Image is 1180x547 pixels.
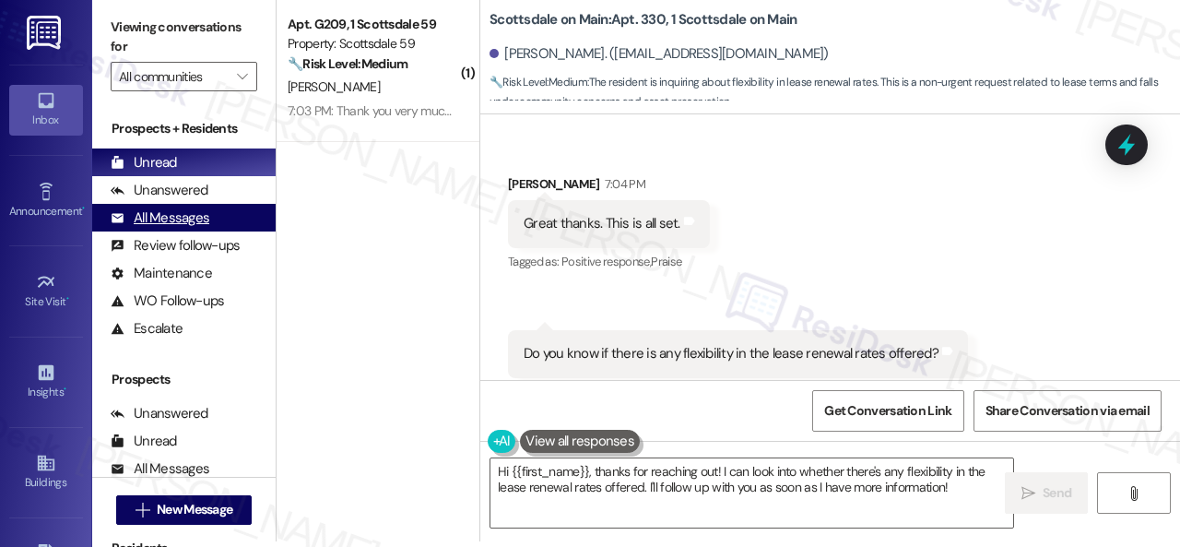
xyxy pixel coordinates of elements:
[490,44,829,64] div: [PERSON_NAME]. ([EMAIL_ADDRESS][DOMAIN_NAME])
[973,390,1162,432] button: Share Conversation via email
[111,153,177,172] div: Unread
[812,390,963,432] button: Get Conversation Link
[111,264,212,283] div: Maintenance
[111,432,177,451] div: Unread
[508,378,968,405] div: Tagged as:
[111,404,208,423] div: Unanswered
[9,267,83,316] a: Site Visit •
[111,181,208,200] div: Unanswered
[490,73,1180,113] span: : The resident is inquiring about flexibility in lease renewal rates. This is a non-urgent reques...
[116,495,253,525] button: New Message
[111,13,257,62] label: Viewing conversations for
[508,248,710,275] div: Tagged as:
[524,214,680,233] div: Great thanks. This is all set.
[111,208,209,228] div: All Messages
[288,34,458,54] div: Property: Scottsdale 59
[1021,486,1035,501] i: 
[9,357,83,407] a: Insights •
[508,174,710,200] div: [PERSON_NAME]
[1005,472,1088,514] button: Send
[9,447,83,497] a: Buildings
[27,16,65,50] img: ResiDesk Logo
[600,174,645,194] div: 7:04 PM
[524,344,938,363] div: Do you know if there is any flexibility in the lease renewal rates offered?
[1043,483,1071,503] span: Send
[288,102,689,119] div: 7:03 PM: Thank you very much, [PERSON_NAME]. You've been most helpful.
[288,15,458,34] div: Apt. G209, 1 Scottsdale 59
[490,75,587,89] strong: 🔧 Risk Level: Medium
[651,254,681,269] span: Praise
[111,236,240,256] div: Review follow-ups
[288,78,380,95] span: [PERSON_NAME]
[9,85,83,135] a: Inbox
[92,119,276,138] div: Prospects + Residents
[111,291,224,311] div: WO Follow-ups
[561,254,651,269] span: Positive response ,
[66,292,69,305] span: •
[490,458,1013,528] textarea: Hi {{first_name}}, thanks for reaching out! I can look into whether there's any flexibility in th...
[824,401,951,421] span: Get Conversation Link
[136,503,149,517] i: 
[119,62,228,91] input: All communities
[92,370,276,389] div: Prospects
[1127,486,1140,501] i: 
[157,500,232,519] span: New Message
[237,69,247,84] i: 
[111,459,209,479] div: All Messages
[490,10,796,30] b: Scottsdale on Main: Apt. 330, 1 Scottsdale on Main
[111,319,183,339] div: Escalate
[288,55,407,72] strong: 🔧 Risk Level: Medium
[64,383,66,396] span: •
[82,202,85,215] span: •
[985,401,1150,421] span: Share Conversation via email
